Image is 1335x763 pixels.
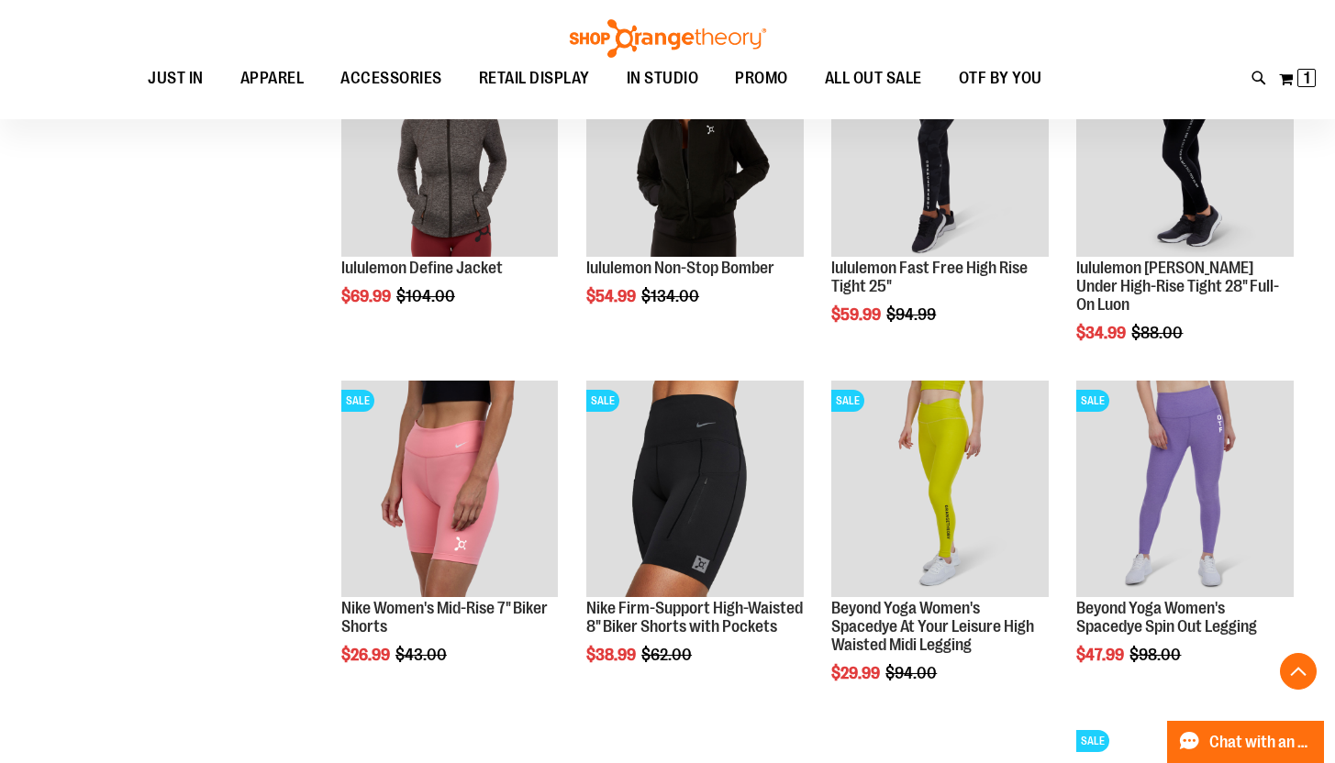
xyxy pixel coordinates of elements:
a: lululemon Non-Stop Bomber [586,259,774,277]
div: product [822,371,1058,729]
div: product [1067,371,1303,711]
span: SALE [341,390,374,412]
a: product image for 1529891 [341,40,559,260]
div: product [1067,31,1303,389]
div: product [332,371,568,711]
a: Product image for Nike Firm-Support High-Waisted 8in Biker Shorts with PocketsSALE [586,381,804,601]
img: Product image for lululemon Wunder Under High-Rise Tight 28" Full-On Luon [1076,40,1294,258]
a: Nike Firm-Support High-Waisted 8" Biker Shorts with Pockets [586,599,803,636]
div: product [577,31,813,352]
span: PROMO [735,58,788,99]
span: $47.99 [1076,646,1127,664]
span: JUST IN [148,58,204,99]
a: Beyond Yoga Women's Spacedye Spin Out Legging [1076,599,1257,636]
div: product [822,31,1058,370]
span: $134.00 [641,287,702,305]
span: ACCESSORIES [340,58,442,99]
img: Product image for Nike Mid-Rise 7in Biker Shorts [341,381,559,598]
span: SALE [831,390,864,412]
a: Product image for Nike Mid-Rise 7in Biker ShortsSALE [341,381,559,601]
a: Product image for lululemon Wunder Under High-Rise Tight 28" Full-On Luon [1076,40,1294,260]
span: APPAREL [240,58,305,99]
a: Product image for lululemon Fast Free High Rise Tight 25"SALE [831,40,1049,260]
span: $34.99 [1076,324,1129,342]
a: lululemon [PERSON_NAME] Under High-Rise Tight 28" Full-On Luon [1076,259,1279,314]
a: Beyond Yoga Women's Spacedye At Your Leisure High Waisted Midi Legging [831,599,1034,654]
span: SALE [1076,730,1109,752]
span: SALE [586,390,619,412]
div: product [577,371,813,711]
span: $88.00 [1131,324,1185,342]
img: Product image for lululemon Non-Stop Bomber [586,40,804,258]
span: Chat with an Expert [1209,734,1313,751]
span: $69.99 [341,287,394,305]
img: Product image for Beyond Yoga Womens Spacedye At Your Leisure High Waisted Midi Legging [831,381,1049,598]
img: Shop Orangetheory [567,19,769,58]
span: SALE [1076,390,1109,412]
img: Product image for Nike Firm-Support High-Waisted 8in Biker Shorts with Pockets [586,381,804,598]
img: Product image for lululemon Fast Free High Rise Tight 25" [831,40,1049,258]
span: IN STUDIO [627,58,699,99]
a: Product image for Beyond Yoga Womens Spacedye At Your Leisure High Waisted Midi LeggingSALE [831,381,1049,601]
div: product [332,31,568,352]
span: $59.99 [831,305,884,324]
a: Product image for lululemon Non-Stop Bomber [586,40,804,260]
span: $38.99 [586,646,639,664]
span: 1 [1304,69,1310,87]
a: Product image for Beyond Yoga Womens Spacedye Spin Out LeggingSALE [1076,381,1294,601]
span: OTF BY YOU [959,58,1042,99]
span: $43.00 [395,646,450,664]
a: lululemon Fast Free High Rise Tight 25" [831,259,1028,295]
span: $94.99 [886,305,939,324]
span: $54.99 [586,287,639,305]
span: ALL OUT SALE [825,58,922,99]
img: Product image for Beyond Yoga Womens Spacedye Spin Out Legging [1076,381,1294,598]
span: RETAIL DISPLAY [479,58,590,99]
button: Chat with an Expert [1167,721,1325,763]
img: product image for 1529891 [341,40,559,258]
span: $104.00 [396,287,458,305]
span: $26.99 [341,646,393,664]
a: Nike Women's Mid-Rise 7" Biker Shorts [341,599,548,636]
span: $29.99 [831,664,883,682]
span: $98.00 [1129,646,1184,664]
a: lululemon Define Jacket [341,259,503,277]
button: Back To Top [1280,653,1317,690]
span: $94.00 [885,664,940,682]
span: $62.00 [641,646,695,664]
